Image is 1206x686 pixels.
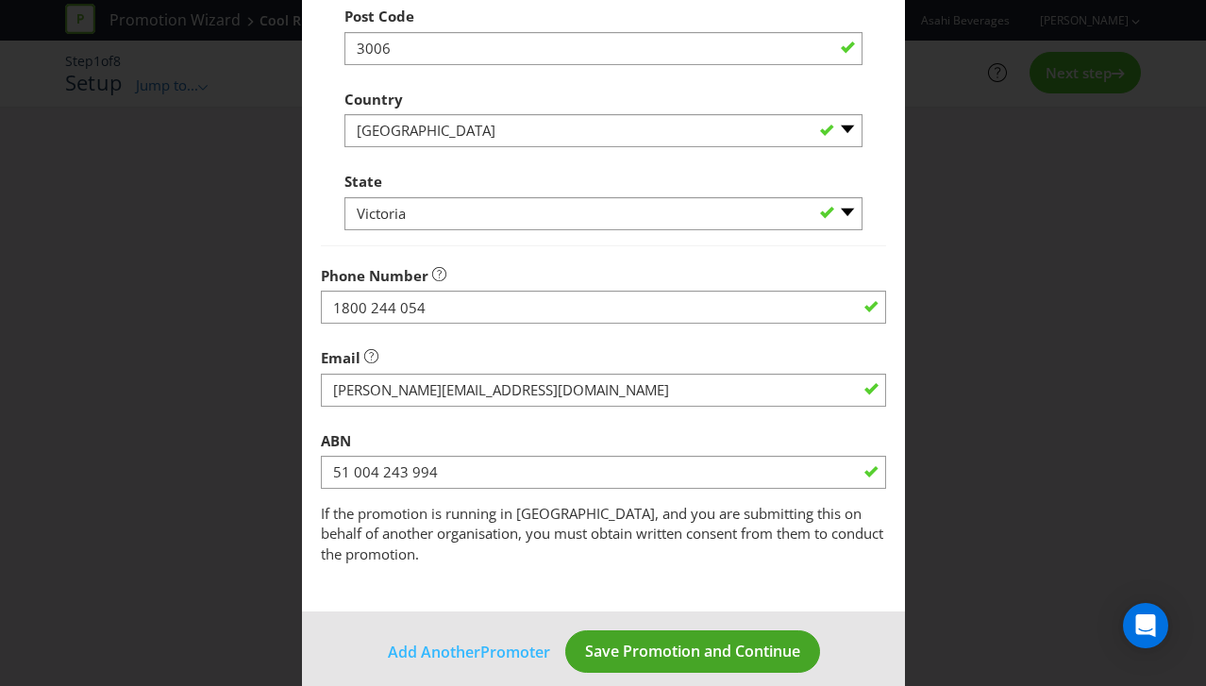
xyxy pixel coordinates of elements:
[321,504,883,563] span: If the promotion is running in [GEOGRAPHIC_DATA], and you are submitting this on behalf of anothe...
[321,348,360,367] span: Email
[321,291,886,324] input: e.g. 03 1234 9876
[321,431,351,450] span: ABN
[565,630,820,673] button: Save Promotion and Continue
[388,642,480,662] span: Add Another
[344,172,382,191] span: State
[1123,603,1168,648] div: Open Intercom Messenger
[387,640,551,664] button: Add AnotherPromoter
[344,32,863,65] input: e.g. 3000
[480,642,550,662] span: Promoter
[344,7,414,25] span: Post Code
[585,641,800,661] span: Save Promotion and Continue
[344,90,403,109] span: Country
[321,266,428,285] span: Phone Number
